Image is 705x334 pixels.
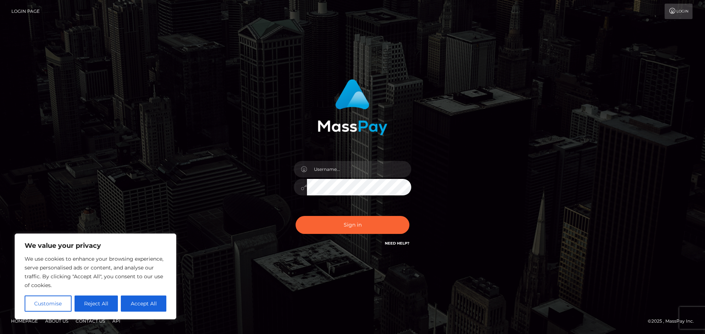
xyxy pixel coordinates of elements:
[42,315,71,327] a: About Us
[15,234,176,319] div: We value your privacy
[109,315,123,327] a: API
[318,79,387,135] img: MassPay Login
[75,296,118,312] button: Reject All
[25,241,166,250] p: We value your privacy
[11,4,40,19] a: Login Page
[665,4,693,19] a: Login
[307,161,411,177] input: Username...
[121,296,166,312] button: Accept All
[385,241,409,246] a: Need Help?
[73,315,108,327] a: Contact Us
[296,216,409,234] button: Sign in
[25,254,166,290] p: We use cookies to enhance your browsing experience, serve personalised ads or content, and analys...
[8,315,41,327] a: Homepage
[648,317,699,325] div: © 2025 , MassPay Inc.
[25,296,72,312] button: Customise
